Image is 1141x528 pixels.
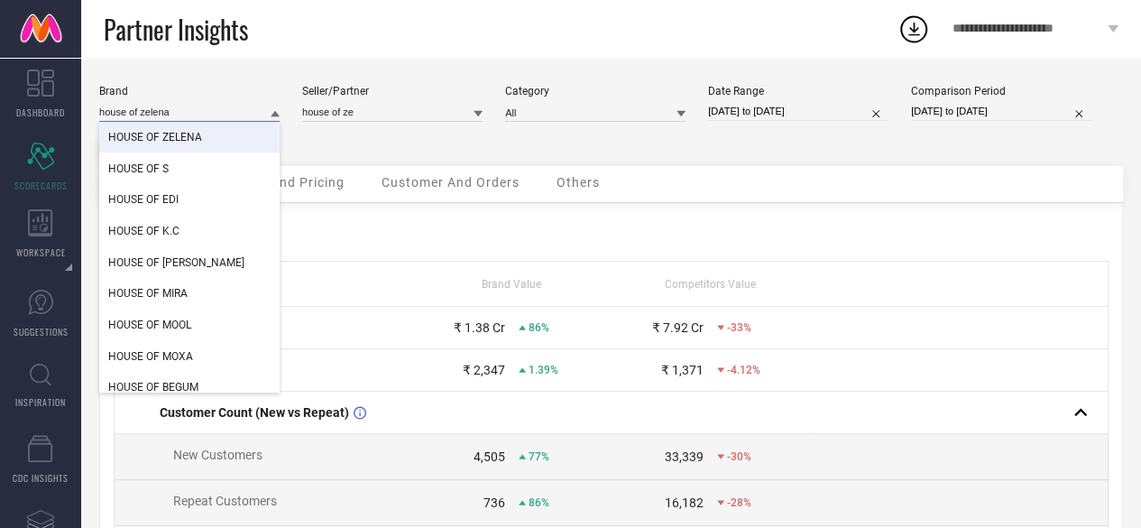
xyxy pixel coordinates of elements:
span: HOUSE OF ZELENA [108,131,202,144]
span: -33% [727,321,751,334]
span: HOUSE OF MOOL [108,319,191,331]
div: HOUSE OF K.C [99,216,280,246]
span: -30% [727,450,751,463]
span: HOUSE OF [PERSON_NAME] [108,256,244,269]
span: -28% [727,496,751,509]
span: Brand Value [482,278,541,291]
span: New Customers [173,448,262,462]
div: HOUSE OF EDI [99,184,280,215]
span: 1.39% [529,364,558,376]
span: HOUSE OF MOXA [108,350,193,363]
span: 77% [529,450,549,463]
div: 736 [483,496,505,510]
input: Select comparison period [911,102,1091,121]
span: DASHBOARD [16,106,65,119]
div: ₹ 1,371 [661,363,704,377]
div: Open download list [897,13,930,45]
div: Brand [99,85,280,97]
div: 16,182 [665,496,704,510]
span: 86% [529,321,549,334]
span: SUGGESTIONS [14,325,69,338]
span: HOUSE OF BEGUM [108,381,198,394]
div: 33,339 [665,449,704,464]
div: HOUSE OF MIRA [99,278,280,309]
span: CDC INSIGHTS [13,471,69,485]
span: Competitors Value [665,278,756,291]
span: 86% [529,496,549,509]
span: WORKSPACE [16,245,66,259]
div: ₹ 2,347 [463,363,505,377]
div: HOUSE OF KARI [99,247,280,278]
div: Date Range [708,85,888,97]
div: Comparison Period [911,85,1091,97]
span: Customer And Orders [382,175,520,190]
div: HOUSE OF BEGUM [99,372,280,403]
div: ₹ 1.38 Cr [454,320,505,335]
div: Seller/Partner [302,85,483,97]
span: INSPIRATION [15,395,66,409]
span: Repeat Customers [173,494,277,508]
input: Select date range [708,102,888,121]
div: HOUSE OF MOXA [99,341,280,372]
div: HOUSE OF ZELENA [99,122,280,153]
div: HOUSE OF S [99,153,280,184]
div: 4,505 [474,449,505,464]
span: HOUSE OF MIRA [108,287,188,300]
div: Metrics [114,217,1109,238]
span: Customer Count (New vs Repeat) [160,405,349,420]
span: SCORECARDS [14,179,68,192]
span: HOUSE OF K.C [108,225,179,237]
div: Category [505,85,686,97]
span: Others [557,175,600,190]
span: Partner Insights [104,11,248,48]
span: -4.12% [727,364,760,376]
div: HOUSE OF MOOL [99,310,280,340]
div: ₹ 7.92 Cr [652,320,704,335]
span: HOUSE OF S [108,162,169,175]
span: HOUSE OF EDI [108,193,179,206]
